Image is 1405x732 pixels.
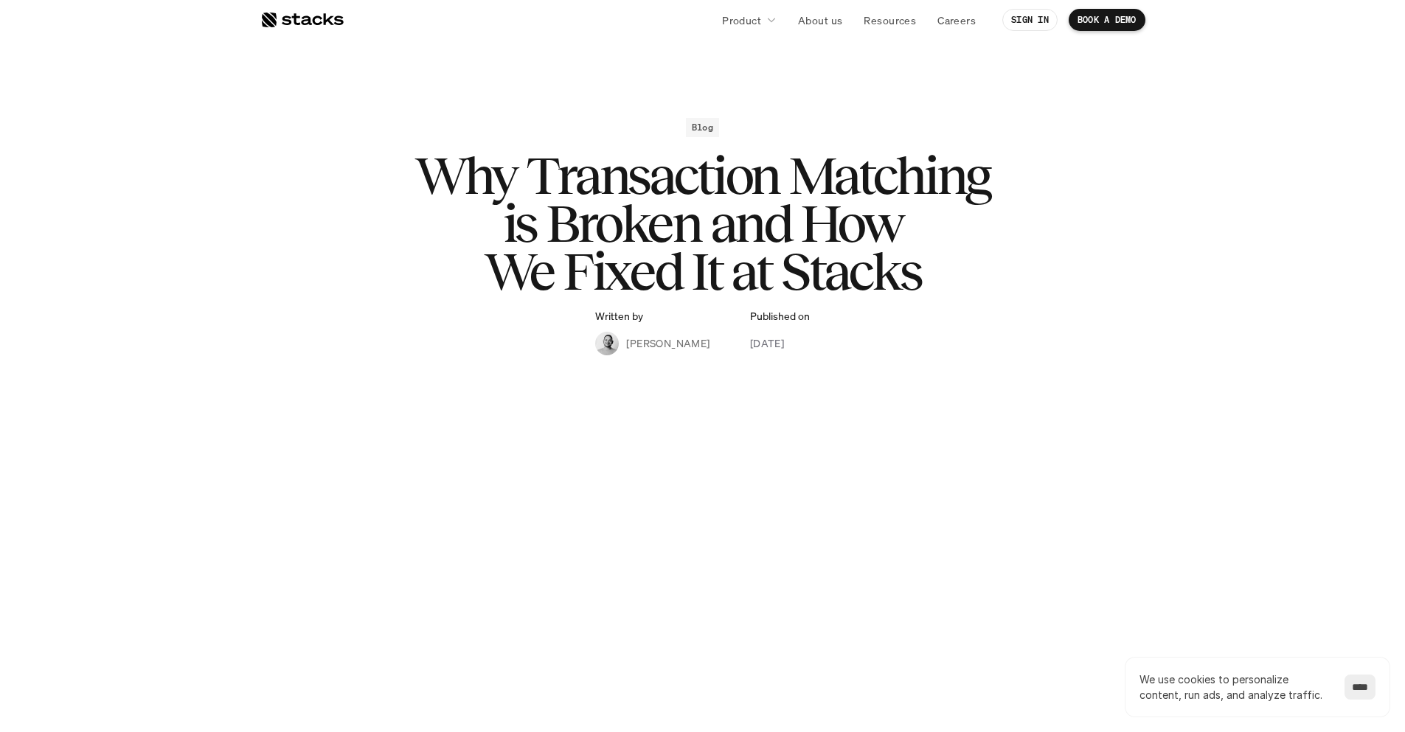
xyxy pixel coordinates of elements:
[798,13,842,28] p: About us
[750,310,810,323] p: Published on
[1002,9,1058,31] a: SIGN IN
[626,335,710,351] p: [PERSON_NAME]
[937,13,976,28] p: Careers
[692,122,713,133] h2: Blog
[1139,672,1330,703] p: We use cookies to personalize content, run ads, and analyze traffic.
[595,310,643,323] p: Written by
[855,7,925,33] a: Resources
[750,335,785,351] p: [DATE]
[929,7,985,33] a: Careers
[1011,15,1049,25] p: SIGN IN
[408,152,998,295] h1: Why Transaction Matching is Broken and How We Fixed It at Stacks
[864,13,916,28] p: Resources
[722,13,761,28] p: Product
[1078,15,1137,25] p: BOOK A DEMO
[1069,9,1145,31] a: BOOK A DEMO
[789,7,851,33] a: About us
